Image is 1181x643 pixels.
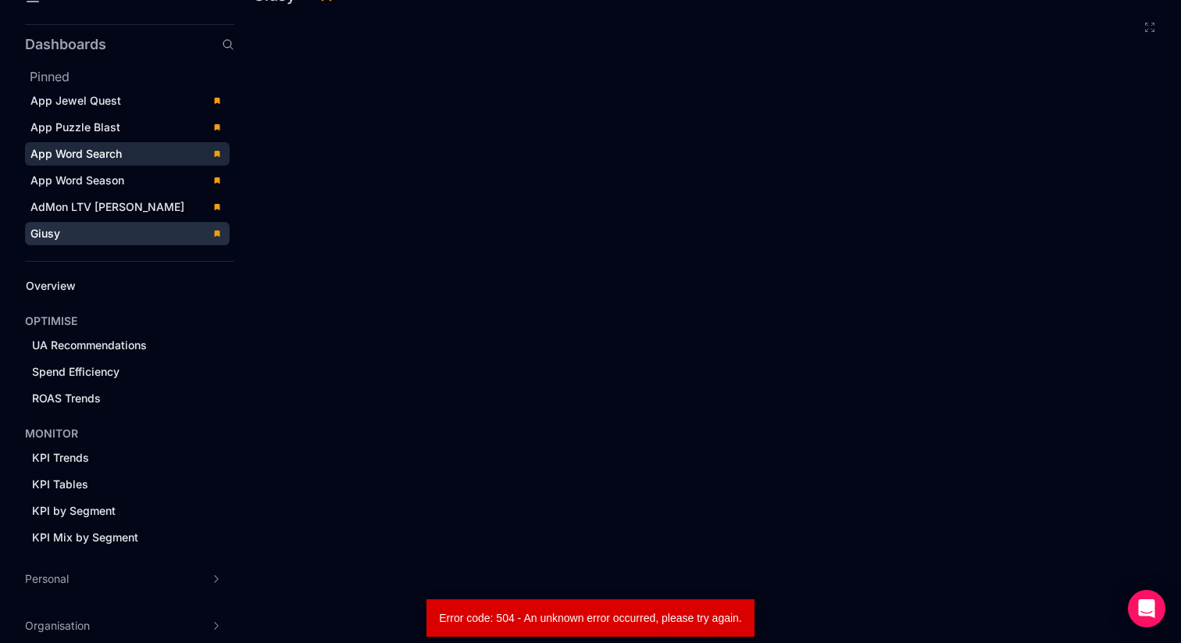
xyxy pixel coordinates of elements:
span: Personal [25,571,69,587]
h2: Pinned [30,67,234,86]
span: KPI Tables [32,477,88,491]
a: App Jewel Quest [25,89,230,113]
a: KPI by Segment [27,499,208,523]
a: Giusy [25,222,230,245]
a: Spend Efficiency [27,360,208,384]
span: Spend Efficiency [32,365,120,378]
a: KPI Mix by Segment [27,526,208,549]
span: App Word Season [30,173,124,187]
h4: MONITOR [25,426,78,441]
a: AdMon LTV [PERSON_NAME] [25,195,230,219]
h2: Dashboards [25,38,106,52]
div: Error code: 504 - An unknown error occurred, please try again. [426,599,748,637]
span: KPI Trends [32,451,89,464]
a: UA Recommendations [27,334,208,357]
span: App Jewel Quest [30,94,121,107]
span: ROAS Trends [32,391,101,405]
a: Overview [20,274,208,298]
a: KPI Trends [27,446,208,470]
a: ROAS Trends [27,387,208,410]
span: Giusy [30,227,60,240]
a: App Word Season [25,169,230,192]
span: Overview [26,279,76,292]
span: KPI by Segment [32,504,116,517]
a: App Puzzle Blast [25,116,230,139]
span: AdMon LTV [PERSON_NAME] [30,200,184,213]
span: App Puzzle Blast [30,120,120,134]
span: App Word Search [30,147,122,160]
span: UA Recommendations [32,338,147,352]
h4: OPTIMISE [25,313,77,329]
span: KPI Mix by Segment [32,530,138,544]
span: Organisation [25,618,90,634]
a: KPI Tables [27,473,208,496]
div: Open Intercom Messenger [1128,590,1165,627]
button: Fullscreen [1144,21,1156,34]
a: App Word Search [25,142,230,166]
